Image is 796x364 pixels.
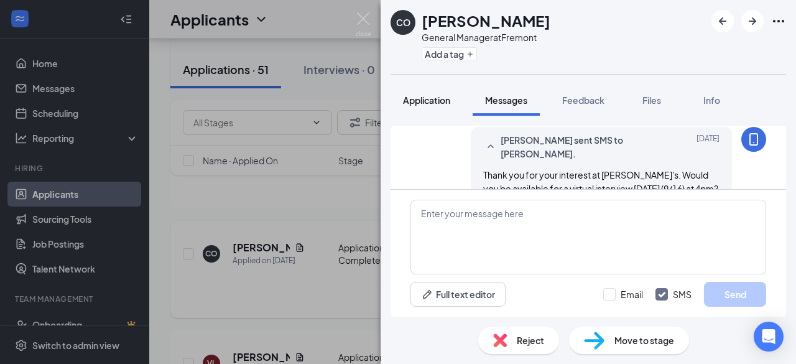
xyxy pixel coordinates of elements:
button: Send [704,282,766,307]
svg: ArrowRight [745,14,760,29]
button: Full text editorPen [410,282,506,307]
svg: ArrowLeftNew [715,14,730,29]
svg: Plus [466,50,474,58]
span: Messages [485,95,527,106]
svg: Pen [421,288,433,301]
span: Files [642,95,661,106]
button: ArrowLeftNew [711,10,734,32]
div: General Manager at Fremont [422,31,550,44]
span: Thank you for your interest at [PERSON_NAME]'s. Would you be available for a virtual interview [D... [483,169,718,194]
span: Info [703,95,720,106]
svg: SmallChevronUp [483,139,498,154]
h1: [PERSON_NAME] [422,10,550,31]
span: [DATE] [696,133,720,161]
span: Move to stage [614,334,674,347]
span: Application [403,95,450,106]
span: [PERSON_NAME] sent SMS to [PERSON_NAME]. [501,133,664,161]
div: CO [396,16,410,29]
svg: Ellipses [771,14,786,29]
button: PlusAdd a tag [422,47,477,60]
button: ArrowRight [741,10,764,32]
span: Feedback [562,95,604,106]
svg: MobileSms [746,132,761,147]
span: Reject [517,334,544,347]
div: Open Intercom Messenger [754,322,784,352]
